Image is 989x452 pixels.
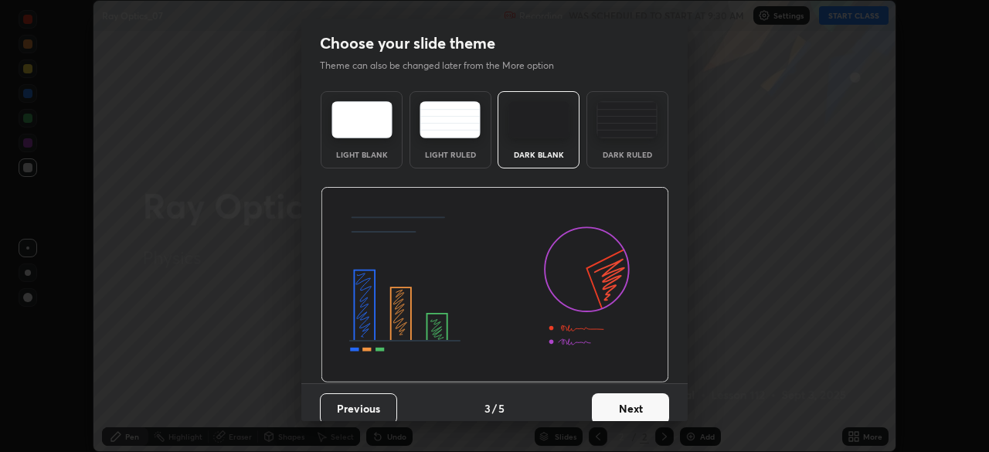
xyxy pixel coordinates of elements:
button: Previous [320,393,397,424]
img: lightRuledTheme.5fabf969.svg [420,101,481,138]
button: Next [592,393,669,424]
h4: 5 [498,400,505,416]
div: Dark Blank [508,151,569,158]
img: darkRuledTheme.de295e13.svg [596,101,658,138]
img: darkTheme.f0cc69e5.svg [508,101,569,138]
h4: / [492,400,497,416]
h4: 3 [484,400,491,416]
img: darkThemeBanner.d06ce4a2.svg [321,187,669,383]
p: Theme can also be changed later from the More option [320,59,570,73]
div: Light Blank [331,151,393,158]
div: Light Ruled [420,151,481,158]
div: Dark Ruled [596,151,658,158]
img: lightTheme.e5ed3b09.svg [331,101,393,138]
h2: Choose your slide theme [320,33,495,53]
